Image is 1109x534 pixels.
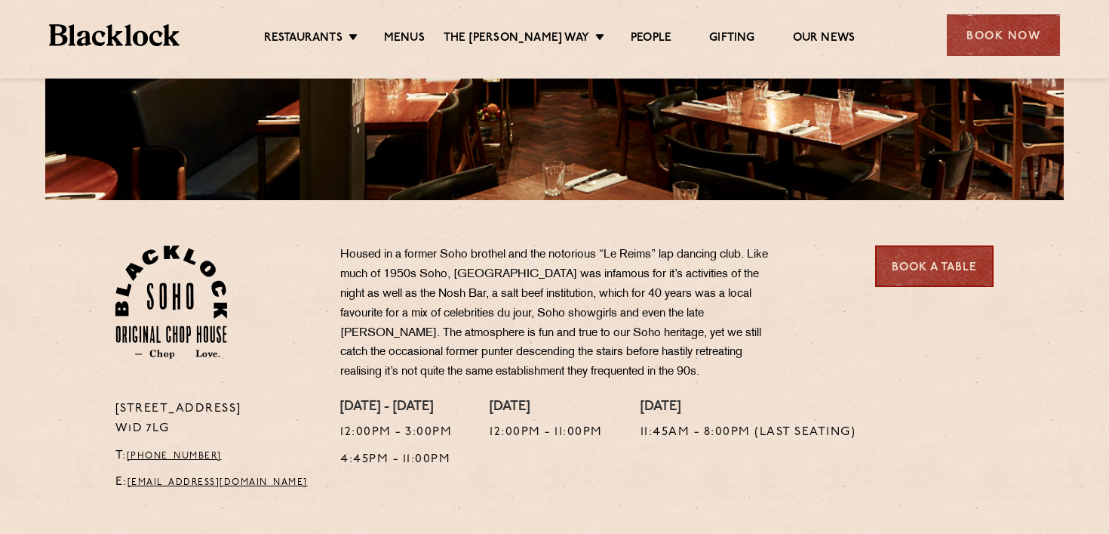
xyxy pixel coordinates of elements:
[947,14,1060,56] div: Book Now
[384,31,425,48] a: Menus
[340,400,452,416] h4: [DATE] - [DATE]
[631,31,671,48] a: People
[490,423,603,443] p: 12:00pm - 11:00pm
[875,245,994,287] a: Book a Table
[115,446,318,466] p: T:
[49,24,180,46] img: BL_Textured_Logo-footer-cropped.svg
[709,31,754,48] a: Gifting
[340,423,452,443] p: 12:00pm - 3:00pm
[127,452,222,461] a: [PHONE_NUMBER]
[444,31,589,48] a: The [PERSON_NAME] Way
[115,400,318,439] p: [STREET_ADDRESS] W1D 7LG
[115,245,228,359] img: Soho-stamp-default.svg
[641,400,856,416] h4: [DATE]
[793,31,856,48] a: Our News
[490,400,603,416] h4: [DATE]
[127,478,308,487] a: [EMAIL_ADDRESS][DOMAIN_NAME]
[115,473,318,492] p: E:
[340,245,785,382] p: Housed in a former Soho brothel and the notorious “Le Reims” lap dancing club. Like much of 1950s...
[641,423,856,443] p: 11:45am - 8:00pm (Last seating)
[340,450,452,470] p: 4:45pm - 11:00pm
[264,31,343,48] a: Restaurants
